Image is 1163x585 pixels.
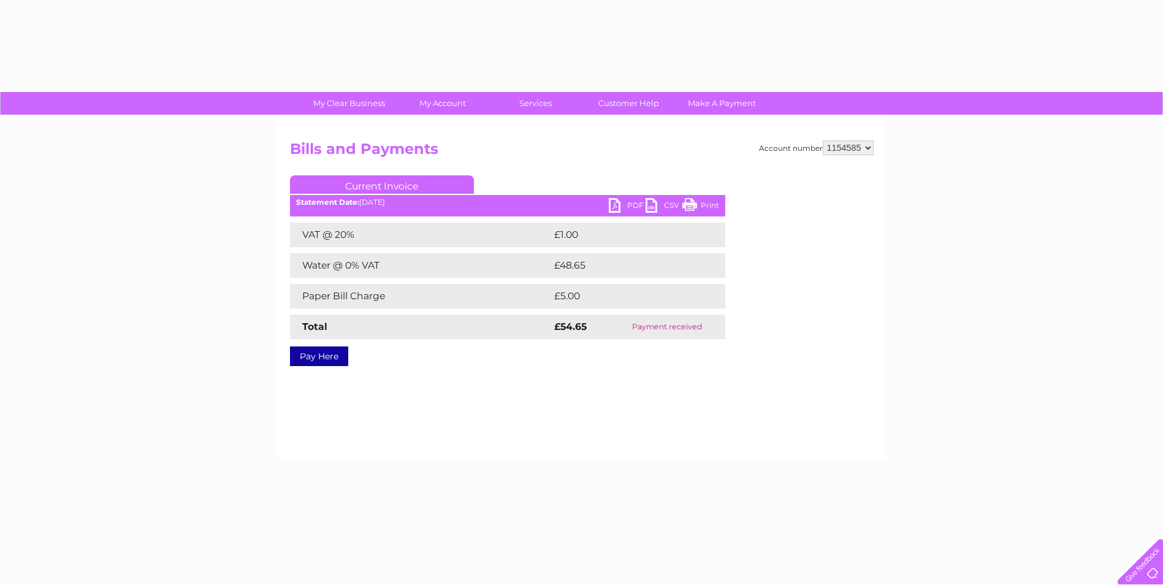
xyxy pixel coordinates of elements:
[609,315,725,339] td: Payment received
[485,92,586,115] a: Services
[299,92,400,115] a: My Clear Business
[302,321,327,332] strong: Total
[290,284,551,308] td: Paper Bill Charge
[578,92,679,115] a: Customer Help
[554,321,587,332] strong: £54.65
[290,175,474,194] a: Current Invoice
[682,198,719,216] a: Print
[290,223,551,247] td: VAT @ 20%
[392,92,493,115] a: My Account
[759,140,874,155] div: Account number
[290,253,551,278] td: Water @ 0% VAT
[646,198,682,216] a: CSV
[609,198,646,216] a: PDF
[290,346,348,366] a: Pay Here
[296,197,359,207] b: Statement Date:
[290,140,874,164] h2: Bills and Payments
[551,284,697,308] td: £5.00
[551,253,701,278] td: £48.65
[290,198,725,207] div: [DATE]
[551,223,696,247] td: £1.00
[671,92,772,115] a: Make A Payment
